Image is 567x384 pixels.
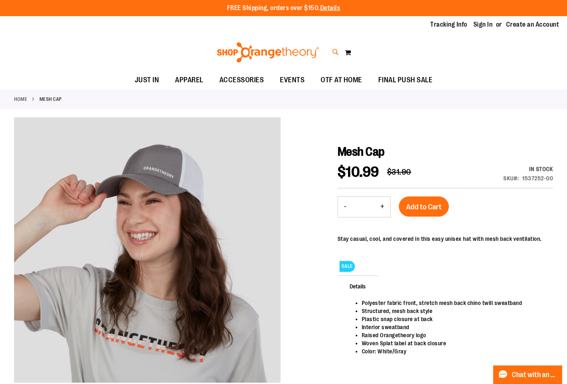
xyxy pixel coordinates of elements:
[320,4,340,12] a: Details
[313,71,370,90] a: OTF AT HOME
[338,164,379,180] span: $10.99
[406,202,442,211] span: Add to Cart
[14,96,27,103] a: Home
[321,71,362,89] span: OTF AT HOME
[512,371,557,379] span: Chat with an Expert
[352,197,374,217] input: Product quantity
[493,365,563,384] button: Chat with an Expert
[370,71,441,90] a: FINAL PUSH SALE
[374,197,390,217] button: Increase product quantity
[167,71,211,90] a: APPAREL
[135,71,159,89] span: JUST IN
[387,167,411,177] span: $31.90
[503,165,553,173] div: Availability
[338,275,378,296] span: Details
[529,166,553,172] span: In stock
[503,175,519,182] strong: SKU
[127,71,167,90] a: JUST IN
[473,20,493,29] a: Sign In
[362,339,545,347] li: Woven Splat label at back closure
[362,323,545,331] li: Interior sweatband
[272,71,313,90] a: EVENTS
[219,71,264,89] span: ACCESSORIES
[430,20,467,29] a: Tracking Info
[280,71,304,89] span: EVENTS
[506,20,559,29] a: Create an Account
[227,4,340,13] p: FREE Shipping, orders over $150.
[211,71,272,90] a: ACCESSORIES
[338,145,385,159] span: Mesh Cap
[338,235,542,243] p: Stay casual, cool, and covered in this easy unisex hat with mesh back ventilation.
[362,331,545,339] li: Raised Orangetheory logo
[362,299,545,307] li: Polyester fabric front, stretch mesh back chino twill sweatband
[14,116,281,383] img: product image for 1537252
[362,307,545,315] li: Structured, mesh back style
[340,261,355,272] span: SALE
[216,42,320,63] img: Shop Orangetheory
[14,117,281,384] div: product image for 1537252
[399,196,449,217] button: Add to Cart
[362,347,545,355] li: Color: White/Gray
[362,315,545,323] li: Plastic snap closure at back
[378,71,433,89] span: FINAL PUSH SALE
[40,96,62,103] strong: Mesh Cap
[175,71,203,89] span: APPAREL
[338,197,352,217] button: Decrease product quantity
[522,174,553,182] div: 1537252-00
